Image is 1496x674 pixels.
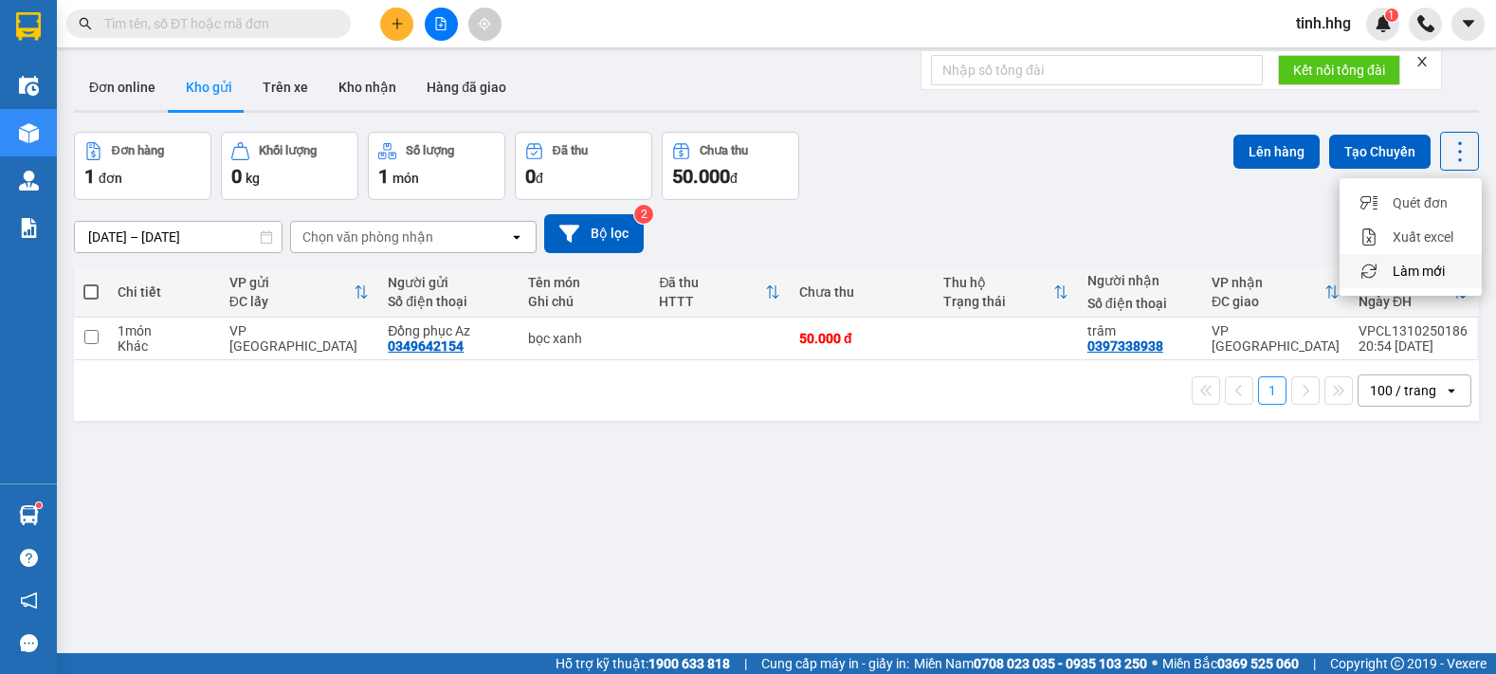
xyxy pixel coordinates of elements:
[19,505,39,525] img: warehouse-icon
[388,338,464,354] div: 0349642154
[118,284,210,300] div: Chi tiết
[19,123,39,143] img: warehouse-icon
[515,132,652,200] button: Đã thu0đ
[662,132,799,200] button: Chưa thu50.000đ
[730,171,738,186] span: đ
[388,323,509,338] div: Đồng phục Az
[380,8,413,41] button: plus
[1359,338,1468,354] div: 20:54 [DATE]
[20,592,38,610] span: notification
[229,323,370,354] div: VP [GEOGRAPHIC_DATA]
[943,294,1053,309] div: Trạng thái
[378,165,389,188] span: 1
[246,171,260,186] span: kg
[1417,15,1434,32] img: phone-icon
[75,222,282,252] input: Select a date range.
[36,502,42,508] sup: 1
[79,17,92,30] span: search
[84,165,95,188] span: 1
[19,171,39,191] img: warehouse-icon
[220,267,379,318] th: Toggle SortBy
[302,228,433,246] div: Chọn văn phòng nhận
[1212,323,1340,354] div: VP [GEOGRAPHIC_DATA]
[468,8,502,41] button: aim
[556,653,730,674] span: Hỗ trợ kỹ thuật:
[914,653,1147,674] span: Miền Nam
[1162,653,1299,674] span: Miền Bắc
[406,144,454,157] div: Số lượng
[659,275,765,290] div: Đã thu
[1359,294,1452,309] div: Ngày ĐH
[553,144,588,157] div: Đã thu
[528,275,641,290] div: Tên món
[1258,376,1286,405] button: 1
[509,229,524,245] svg: open
[1375,15,1392,32] img: icon-new-feature
[99,171,122,186] span: đơn
[19,218,39,238] img: solution-icon
[1329,135,1431,169] button: Tạo Chuyến
[1087,273,1193,288] div: Người nhận
[1460,15,1477,32] span: caret-down
[525,165,536,188] span: 0
[1370,381,1436,400] div: 100 / trang
[934,267,1078,318] th: Toggle SortBy
[528,331,641,346] div: bọc xanh
[323,64,411,110] button: Kho nhận
[118,323,210,338] div: 1 món
[20,634,38,652] span: message
[528,294,641,309] div: Ghi chú
[1451,8,1485,41] button: caret-down
[388,294,509,309] div: Số điện thoại
[1359,323,1468,338] div: VPCL1310250186
[700,144,748,157] div: Chưa thu
[931,55,1263,85] input: Nhập số tổng đài
[1281,11,1366,35] span: tinh.hhg
[1217,656,1299,671] strong: 0369 525 060
[1388,9,1395,22] span: 1
[74,64,171,110] button: Đơn online
[943,275,1053,290] div: Thu hộ
[634,205,653,224] sup: 2
[171,64,247,110] button: Kho gửi
[1202,267,1349,318] th: Toggle SortBy
[1278,55,1400,85] button: Kết nối tổng đài
[974,656,1147,671] strong: 0708 023 035 - 0935 103 250
[104,13,328,34] input: Tìm tên, số ĐT hoặc mã đơn
[16,12,41,41] img: logo-vxr
[1152,660,1158,667] span: ⚪️
[1087,323,1193,338] div: trâm
[1385,9,1398,22] sup: 1
[231,165,242,188] span: 0
[761,653,909,674] span: Cung cấp máy in - giấy in:
[1212,275,1324,290] div: VP nhận
[1340,178,1482,296] ul: Menu
[744,653,747,674] span: |
[247,64,323,110] button: Trên xe
[392,171,419,186] span: món
[544,214,644,253] button: Bộ lọc
[1391,657,1404,670] span: copyright
[536,171,543,186] span: đ
[648,656,730,671] strong: 1900 633 818
[229,294,355,309] div: ĐC lấy
[659,294,765,309] div: HTTT
[112,144,164,157] div: Đơn hàng
[1233,135,1320,169] button: Lên hàng
[229,275,355,290] div: VP gửi
[1313,653,1316,674] span: |
[1293,60,1385,81] span: Kết nối tổng đài
[221,132,358,200] button: Khối lượng0kg
[434,17,447,30] span: file-add
[118,338,210,354] div: Khác
[799,284,924,300] div: Chưa thu
[649,267,790,318] th: Toggle SortBy
[411,64,521,110] button: Hàng đã giao
[1212,294,1324,309] div: ĐC giao
[1393,193,1448,212] span: Quét đơn
[20,549,38,567] span: question-circle
[1087,296,1193,311] div: Số điện thoại
[368,132,505,200] button: Số lượng1món
[478,17,491,30] span: aim
[19,76,39,96] img: warehouse-icon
